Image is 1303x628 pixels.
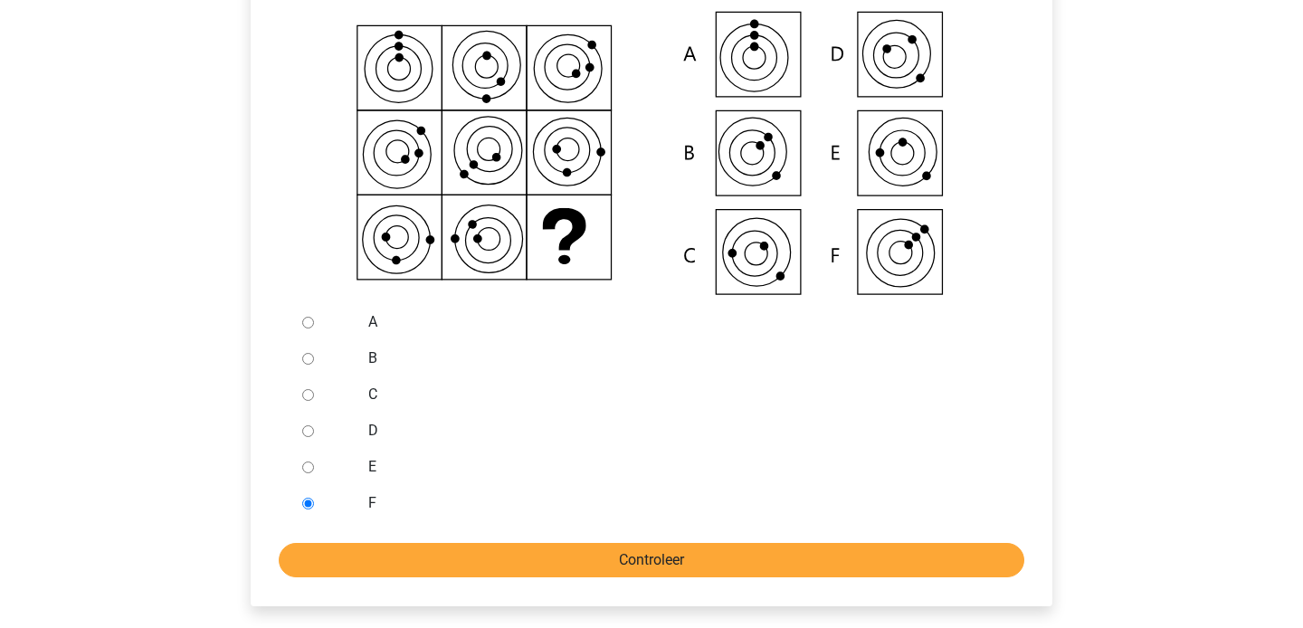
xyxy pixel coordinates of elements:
input: Controleer [279,543,1024,577]
label: F [368,492,994,514]
label: E [368,456,994,478]
label: C [368,384,994,405]
label: A [368,311,994,333]
label: D [368,420,994,442]
label: B [368,347,994,369]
